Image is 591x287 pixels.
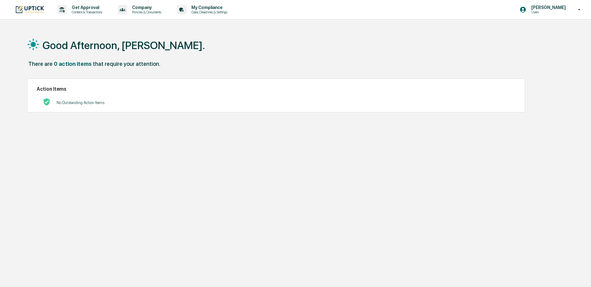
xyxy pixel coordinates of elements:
[186,5,231,10] p: My Compliance
[28,61,53,67] div: There are
[526,5,569,10] p: [PERSON_NAME]
[67,10,105,14] p: Content & Transactions
[37,86,515,92] h2: Action Items
[93,61,160,67] div: that require your attention.
[54,61,92,67] div: 0 action items
[526,10,569,14] p: Users
[186,10,231,14] p: Data, Deadlines & Settings
[127,10,164,14] p: Policies & Documents
[43,98,50,106] img: No Actions logo
[15,5,45,14] img: logo
[57,100,104,105] p: No Outstanding Action Items
[43,39,205,52] h1: Good Afternoon, [PERSON_NAME].
[127,5,164,10] p: Company
[67,5,105,10] p: Get Approval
